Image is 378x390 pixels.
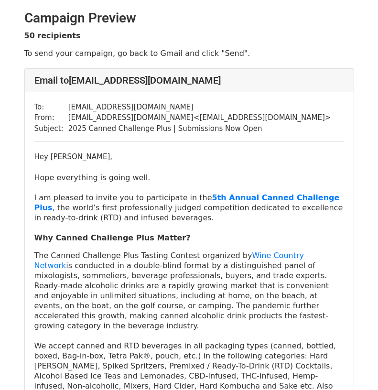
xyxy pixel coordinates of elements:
b: Why Canned Challenge Plus Matter? [34,233,191,242]
strong: 50 recipients [24,31,81,40]
h2: Campaign Preview [24,10,354,26]
h4: Email to [EMAIL_ADDRESS][DOMAIN_NAME] [34,75,344,86]
td: Subject: [34,123,68,134]
td: To: [34,102,68,113]
td: [EMAIL_ADDRESS][DOMAIN_NAME] < [EMAIL_ADDRESS][DOMAIN_NAME] > [68,112,331,123]
td: 2025 Canned Challenge Plus | Submissions Now Open [68,123,331,134]
p: Hope everything is going well. I am pleased to invite you to participate in the , the world’s fir... [34,162,344,243]
td: [EMAIL_ADDRESS][DOMAIN_NAME] [68,102,331,113]
div: Hey [PERSON_NAME], [34,152,344,162]
a: Wine Country Network [34,251,304,270]
p: To send your campaign, go back to Gmail and click "Send". [24,48,354,58]
td: From: [34,112,68,123]
a: 5th Annual Canned Challenge Plus [34,193,340,212]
